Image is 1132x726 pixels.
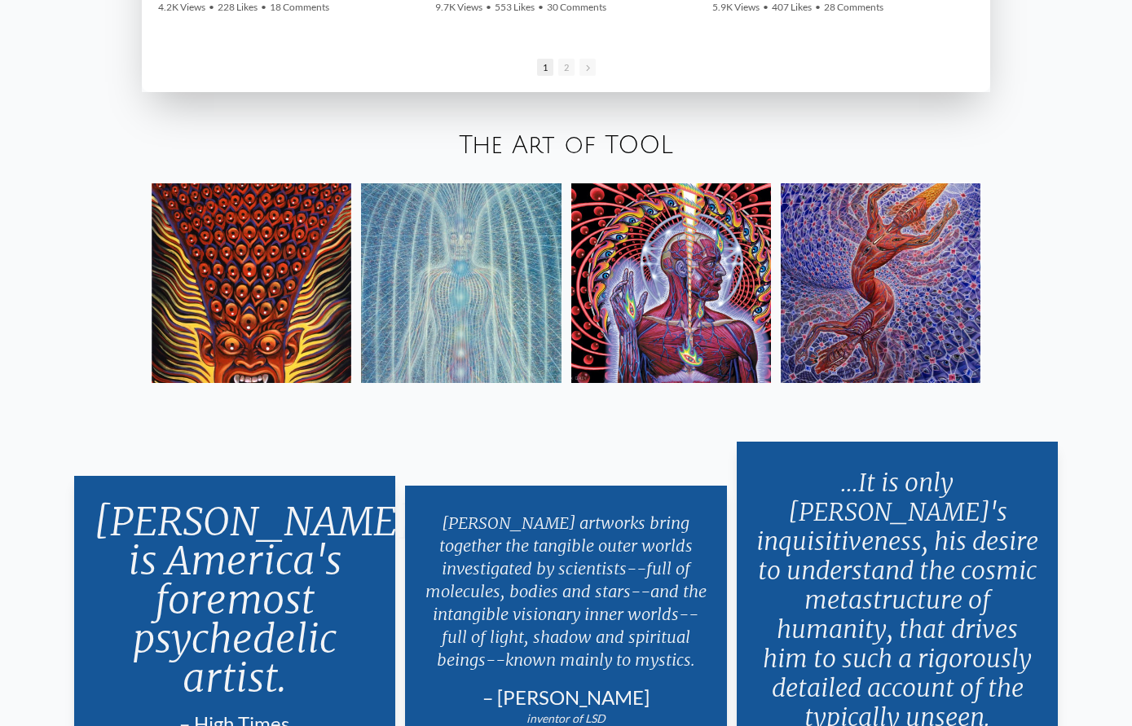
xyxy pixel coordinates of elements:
span: • [261,2,266,14]
span: 9.7K Views [435,2,482,14]
span: 1 [537,59,553,77]
span: 407 Likes [772,2,812,14]
span: 2 [558,59,575,77]
span: 553 Likes [495,2,535,14]
span: • [209,2,214,14]
span: 28 Comments [824,2,883,14]
span: 4.2K Views [158,2,205,14]
p: [PERSON_NAME] is America's foremost psychedelic artist. [94,496,377,705]
span: • [763,2,769,14]
span: • [538,2,544,14]
span: 30 Comments [547,2,606,14]
em: inventor of LSD [526,712,606,726]
span: 5.9K Views [712,2,760,14]
p: [PERSON_NAME] artworks bring together the tangible outer worlds investigated by scientists--full ... [425,506,707,679]
span: • [815,2,821,14]
span: 228 Likes [218,2,258,14]
span: 18 Comments [270,2,329,14]
span: • [486,2,491,14]
a: The Art of TOOL [459,133,673,160]
div: – [PERSON_NAME] [425,685,707,711]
